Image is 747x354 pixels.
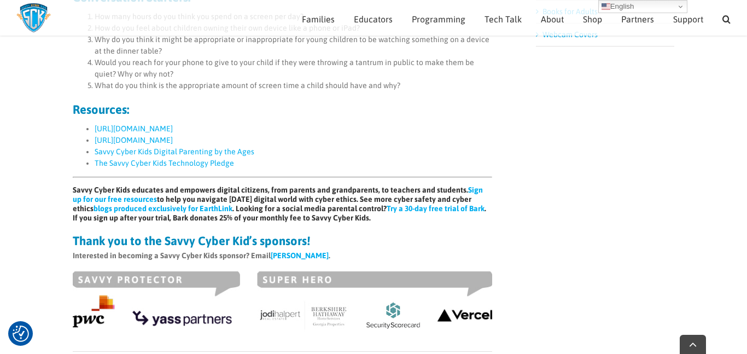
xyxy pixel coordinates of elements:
[95,159,234,167] a: The Savvy Cyber Kids Technology Pledge
[583,15,602,24] span: Shop
[73,251,330,260] strong: Interested in becoming a Savvy Cyber Kids sponsor? Email .
[541,15,564,24] span: About
[485,15,522,24] span: Tech Talk
[412,15,465,24] span: Programming
[271,251,329,260] a: [PERSON_NAME]
[354,15,393,24] span: Educators
[95,80,492,91] li: What do you think is the appropriate amount of screen time a child should have and why?
[94,204,232,213] a: blogs produced exclusively for EarthLink
[673,15,703,24] span: Support
[95,57,492,80] li: Would you reach for your phone to give to your child if they were throwing a tantrum in public to...
[73,185,492,223] h6: Savvy Cyber Kids educates and empowers digital citizens, from parents and grandparents, to teache...
[13,326,29,342] button: Consent Preferences
[95,34,492,57] li: Why do you think it might be appropriate or inappropriate for young children to be watching somet...
[13,326,29,342] img: Revisit consent button
[542,30,598,39] a: Webcam Covers
[95,147,254,156] a: Savvy Cyber Kids Digital Parenting by the Ages
[302,15,335,24] span: Families
[73,185,483,204] a: Sign up for our free resources
[95,136,173,144] a: [URL][DOMAIN_NAME]
[387,204,485,213] a: Try a 30-day free trial of Bark
[73,234,310,248] strong: Thank you to the Savvy Cyber Kid’s sponsors!
[602,2,610,11] img: en
[621,15,654,24] span: Partners
[16,3,51,33] img: Savvy Cyber Kids Logo
[95,124,173,133] a: [URL][DOMAIN_NAME]
[73,102,129,117] strong: Resources:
